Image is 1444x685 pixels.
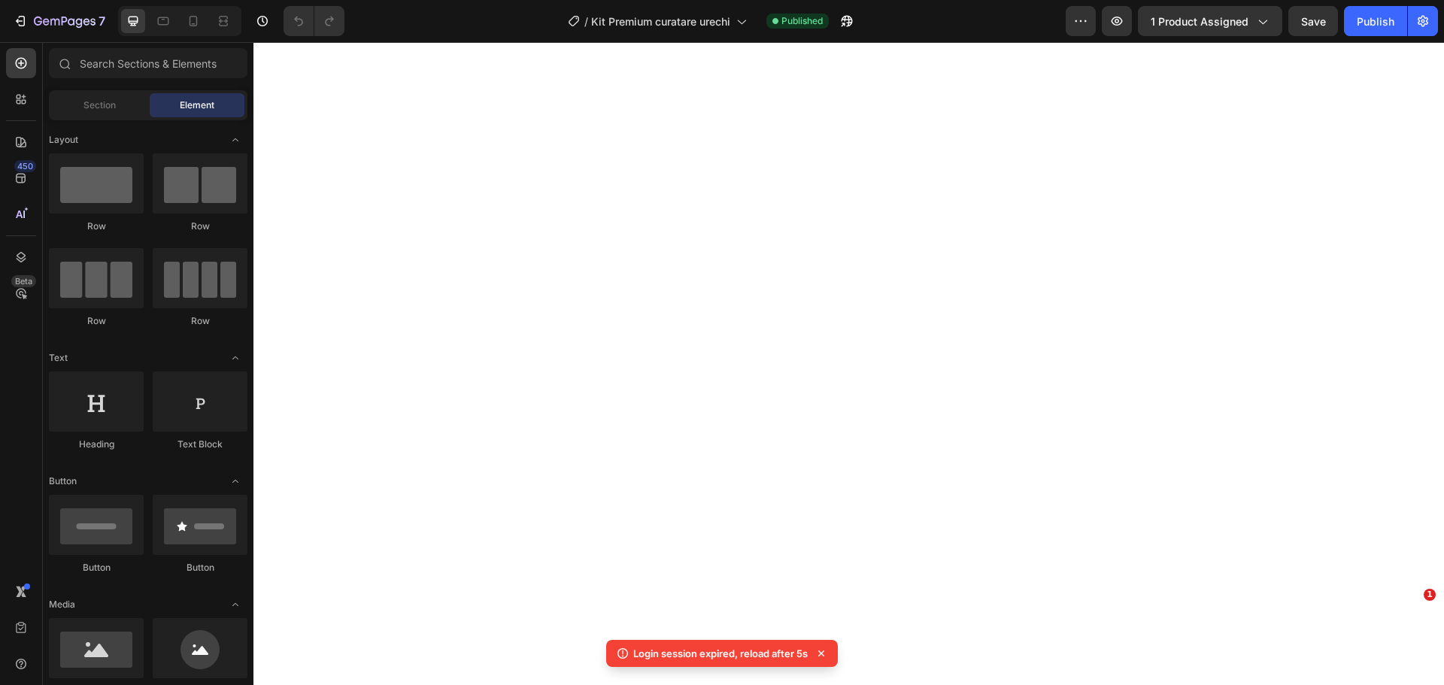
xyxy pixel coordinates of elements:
span: Text [49,351,68,365]
input: Search Sections & Elements [49,48,247,78]
p: 7 [99,12,105,30]
p: Login session expired, reload after 5s [633,646,808,661]
div: Heading [49,438,144,451]
div: Undo/Redo [284,6,344,36]
div: Row [153,220,247,233]
button: Publish [1344,6,1407,36]
div: Row [49,220,144,233]
span: 1 [1424,589,1436,601]
div: 450 [14,160,36,172]
button: Save [1288,6,1338,36]
span: Kit Premium curatare urechi [591,14,730,29]
span: Toggle open [223,128,247,152]
span: Toggle open [223,593,247,617]
span: Toggle open [223,469,247,493]
span: Section [83,99,116,112]
span: Button [49,474,77,488]
iframe: Intercom live chat [1393,611,1429,647]
div: Row [153,314,247,328]
div: Button [49,561,144,574]
div: Publish [1357,14,1394,29]
button: 1 product assigned [1138,6,1282,36]
span: Save [1301,15,1326,28]
span: Toggle open [223,346,247,370]
div: Row [49,314,144,328]
span: Media [49,598,75,611]
span: Layout [49,133,78,147]
div: Beta [11,275,36,287]
span: / [584,14,588,29]
span: Element [180,99,214,112]
iframe: Design area [253,42,1444,685]
div: Text Block [153,438,247,451]
span: 1 product assigned [1151,14,1248,29]
span: Published [781,14,823,28]
div: Button [153,561,247,574]
button: 7 [6,6,112,36]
